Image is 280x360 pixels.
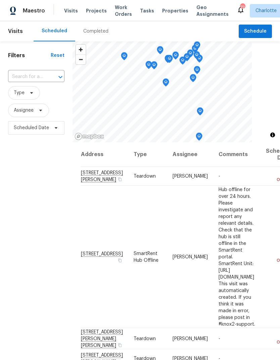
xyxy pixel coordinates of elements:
span: Geo Assignments [196,4,229,17]
input: Search for an address... [8,72,46,82]
span: Schedule [244,27,267,36]
th: Address [81,142,128,167]
span: Visits [64,7,78,14]
span: Scheduled Date [14,124,49,131]
span: Work Orders [115,4,132,17]
div: Map marker [166,55,173,65]
div: Map marker [172,51,179,62]
span: [PERSON_NAME] [173,174,208,179]
div: Map marker [196,133,202,143]
div: Map marker [162,78,169,89]
span: - [219,174,220,179]
div: Map marker [193,51,200,62]
th: Type [128,142,167,167]
canvas: Map [73,41,252,142]
div: Map marker [151,61,157,72]
span: Hub offline for over 24 hours. Please investigate and report any relevant details. Check that the... [219,187,255,326]
span: Properties [162,7,188,14]
span: Projects [86,7,107,14]
div: Map marker [165,55,171,65]
span: Zoom out [76,55,86,64]
div: Completed [83,28,108,35]
div: Map marker [157,46,164,57]
h1: Filters [8,52,51,59]
div: Map marker [197,107,203,118]
span: [PERSON_NAME] [173,336,208,341]
span: Tasks [140,8,154,13]
th: Assignee [167,142,213,167]
th: Comments [213,142,261,167]
button: Copy Address [117,176,123,182]
div: Scheduled [42,28,67,34]
span: Visits [8,24,23,39]
a: Mapbox homepage [75,133,104,140]
div: Map marker [187,49,194,60]
div: Reset [51,52,64,59]
button: Open [56,72,65,82]
div: Map marker [121,52,128,63]
div: Map marker [190,74,196,84]
button: Zoom out [76,55,86,64]
span: [PERSON_NAME] [173,254,208,259]
div: Map marker [145,61,152,71]
div: 72 [240,4,245,11]
button: Schedule [239,25,272,38]
span: Teardown [134,336,156,341]
button: Toggle attribution [269,131,277,139]
span: Charlotte [255,7,277,14]
span: Maestro [23,7,45,14]
div: Map marker [194,66,200,76]
button: Zoom in [76,45,86,55]
div: Map marker [184,53,190,64]
span: Toggle attribution [271,131,275,139]
div: Map marker [194,41,200,52]
div: Map marker [192,45,198,55]
button: Copy Address [117,342,123,348]
span: Assignee [14,107,34,114]
button: Copy Address [117,257,123,263]
span: SmartRent Hub Offline [134,251,158,262]
span: Teardown [134,174,156,179]
span: Type [14,89,25,96]
span: - [219,336,220,341]
div: Map marker [179,57,186,67]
